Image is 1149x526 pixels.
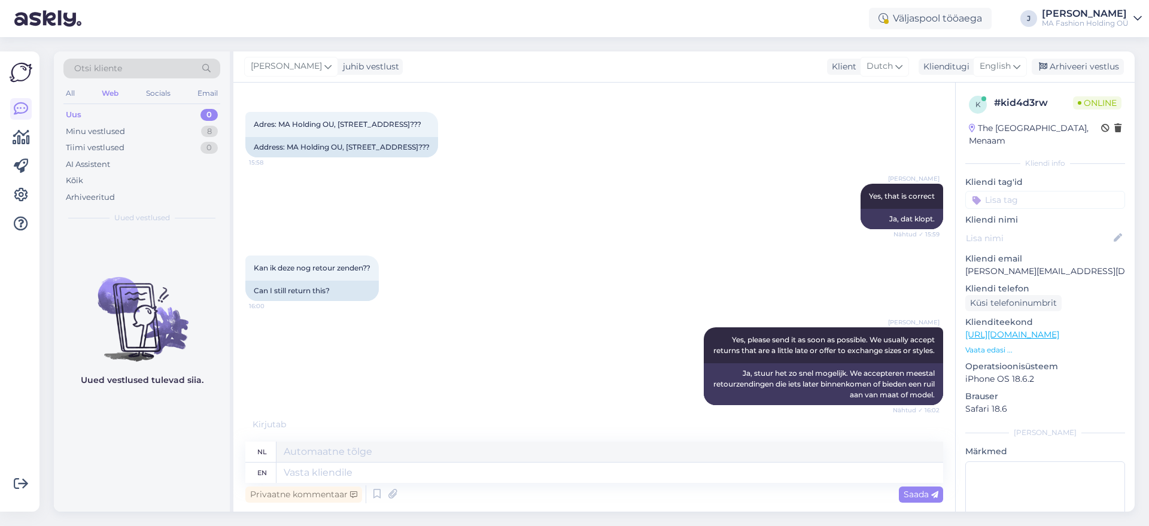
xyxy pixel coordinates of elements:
div: Kirjutab [245,418,943,431]
div: Arhiveeritud [66,191,115,203]
span: [PERSON_NAME] [251,60,322,73]
span: Online [1073,96,1121,110]
div: Uus [66,109,81,121]
span: Saada [904,489,938,500]
div: Socials [144,86,173,101]
div: The [GEOGRAPHIC_DATA], Menaam [969,122,1101,147]
p: Märkmed [965,445,1125,458]
div: Tiimi vestlused [66,142,124,154]
div: nl [257,442,267,462]
div: 8 [201,126,218,138]
div: MA Fashion Holding OÜ [1042,19,1129,28]
a: [PERSON_NAME]MA Fashion Holding OÜ [1042,9,1142,28]
span: . [286,419,288,430]
span: k [975,100,981,109]
span: 15:58 [249,158,294,167]
div: Küsi telefoninumbrit [965,295,1062,311]
span: [PERSON_NAME] [888,174,940,183]
img: No chats [54,256,230,363]
p: Operatsioonisüsteem [965,360,1125,373]
span: Dutch [867,60,893,73]
div: Web [99,86,121,101]
div: Ja, stuur het zo snel mogelijk. We accepteren meestal retourzendingen die iets later binnenkomen ... [704,363,943,405]
div: J [1020,10,1037,27]
span: Adres: MA Holding OU, [STREET_ADDRESS]??? [254,120,421,129]
p: Kliendi telefon [965,282,1125,295]
div: en [257,463,267,483]
div: 0 [200,109,218,121]
div: [PERSON_NAME] [965,427,1125,438]
p: Vaata edasi ... [965,345,1125,355]
span: Yes, please send it as soon as possible. We usually accept returns that are a little late or offe... [713,335,937,355]
p: Kliendi nimi [965,214,1125,226]
div: Väljaspool tööaega [869,8,992,29]
span: Nähtud ✓ 16:02 [893,406,940,415]
div: Can I still return this? [245,281,379,301]
div: Email [195,86,220,101]
div: [PERSON_NAME] [1042,9,1129,19]
div: Klient [827,60,856,73]
div: Privaatne kommentaar [245,487,362,503]
span: Otsi kliente [74,62,122,75]
p: Safari 18.6 [965,403,1125,415]
span: 16:00 [249,302,294,311]
div: Minu vestlused [66,126,125,138]
span: Yes, that is correct [869,191,935,200]
div: Arhiveeri vestlus [1032,59,1124,75]
input: Lisa tag [965,191,1125,209]
span: Kan ik deze nog retour zenden?? [254,263,370,272]
span: Uued vestlused [114,212,170,223]
div: Kliendi info [965,158,1125,169]
div: juhib vestlust [338,60,399,73]
p: [PERSON_NAME][EMAIL_ADDRESS][DOMAIN_NAME] [965,265,1125,278]
div: Address: MA Holding OU, [STREET_ADDRESS]??? [245,137,438,157]
p: Kliendi tag'id [965,176,1125,188]
p: iPhone OS 18.6.2 [965,373,1125,385]
div: AI Assistent [66,159,110,171]
div: All [63,86,77,101]
span: English [980,60,1011,73]
div: 0 [200,142,218,154]
div: # kid4d3rw [994,96,1073,110]
div: Kõik [66,175,83,187]
p: Klienditeekond [965,316,1125,329]
p: Uued vestlused tulevad siia. [81,374,203,387]
p: Kliendi email [965,253,1125,265]
a: [URL][DOMAIN_NAME] [965,329,1059,340]
div: Ja, dat klopt. [861,209,943,229]
input: Lisa nimi [966,232,1111,245]
span: [PERSON_NAME] [888,318,940,327]
img: Askly Logo [10,61,32,84]
div: Klienditugi [919,60,969,73]
span: Nähtud ✓ 15:59 [893,230,940,239]
p: Brauser [965,390,1125,403]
